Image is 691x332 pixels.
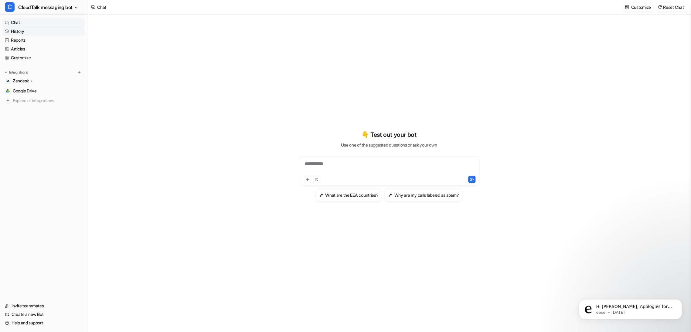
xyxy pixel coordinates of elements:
[362,130,416,139] p: 👇 Test out your bot
[325,192,378,198] h3: What are the EEA countries?
[6,89,10,93] img: Google Drive
[315,188,382,202] button: What are the EEA countries?What are the EEA countries?
[625,5,629,9] img: customize
[97,4,106,10] div: Chat
[2,302,85,310] a: Invite teammates
[2,18,85,27] a: Chat
[5,2,15,12] span: C
[2,87,85,95] a: Google DriveGoogle Drive
[2,54,85,62] a: Customize
[2,27,85,36] a: History
[18,3,73,12] span: CloudTalk messaging bot
[77,70,81,74] img: menu_add.svg
[656,3,686,12] button: Reset Chat
[658,5,662,9] img: reset
[4,70,8,74] img: expand menu
[2,45,85,53] a: Articles
[2,69,30,75] button: Integrations
[341,142,437,148] p: Use one of the suggested questions or ask your own
[2,36,85,44] a: Reports
[13,88,37,94] span: Google Drive
[388,193,392,197] img: Why are my calls labeled as spam?
[13,78,29,84] p: Zendesk
[2,310,85,319] a: Create a new Bot
[384,188,462,202] button: Why are my calls labeled as spam?Why are my calls labeled as spam?
[623,3,653,12] button: Customize
[394,192,459,198] h3: Why are my calls labeled as spam?
[631,4,651,10] p: Customize
[319,193,323,197] img: What are the EEA countries?
[2,96,85,105] a: Explore all integrations
[13,96,82,105] span: Explore all integrations
[9,70,28,75] p: Integrations
[570,286,691,329] iframe: Intercom notifications message
[6,79,10,83] img: Zendesk
[5,98,11,104] img: explore all integrations
[2,319,85,327] a: Help and support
